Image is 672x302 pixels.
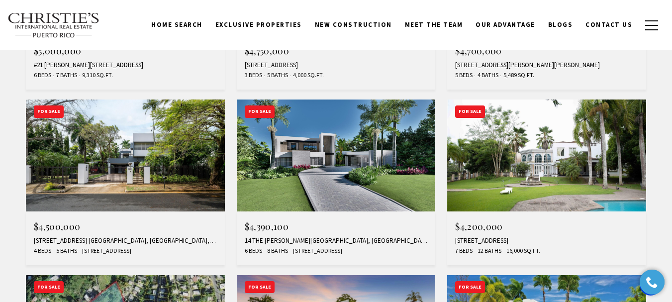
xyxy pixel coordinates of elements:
[245,220,288,232] span: $4,390,100
[237,100,436,211] img: For Sale
[34,61,217,69] div: #21 [PERSON_NAME][STREET_ADDRESS]
[245,247,262,255] span: 6 Beds
[475,71,498,80] span: 4 Baths
[34,105,64,118] div: For Sale
[245,105,275,118] div: For Sale
[475,247,501,255] span: 12 Baths
[245,281,275,294] div: For Sale
[398,15,470,34] a: Meet the Team
[504,247,540,255] span: 16,000 Sq.Ft.
[290,71,324,80] span: 4,000 Sq.Ft.
[26,100,225,211] img: For Sale
[80,71,113,80] span: 9,310 Sq.Ft.
[290,247,342,255] span: [STREET_ADDRESS]
[548,20,573,29] span: Blogs
[476,20,535,29] span: Our Advantage
[542,15,579,34] a: Blogs
[7,12,100,38] img: Christie's International Real Estate text transparent background
[209,15,308,34] a: Exclusive Properties
[585,20,632,29] span: Contact Us
[455,61,638,69] div: [STREET_ADDRESS][PERSON_NAME][PERSON_NAME]
[34,281,64,294] div: For Sale
[455,237,638,245] div: [STREET_ADDRESS]
[639,11,665,40] button: button
[455,220,502,232] span: $4,200,000
[469,15,542,34] a: Our Advantage
[245,71,262,80] span: 3 Beds
[54,247,77,255] span: 5 Baths
[455,247,473,255] span: 7 Beds
[34,237,217,245] div: [STREET_ADDRESS] [GEOGRAPHIC_DATA], [GEOGRAPHIC_DATA], PR 00966
[245,237,428,245] div: 14 THE [PERSON_NAME][GEOGRAPHIC_DATA], [GEOGRAPHIC_DATA], PR 00971
[447,100,646,265] a: For Sale For Sale $4,200,000 [STREET_ADDRESS] 7 Beds 12 Baths 16,000 Sq.Ft.
[245,61,428,69] div: [STREET_ADDRESS]
[80,247,131,255] span: [STREET_ADDRESS]
[265,247,288,255] span: 8 Baths
[245,45,289,57] span: $4,750,000
[455,71,473,80] span: 5 Beds
[315,20,392,29] span: New Construction
[26,100,225,265] a: For Sale For Sale $4,500,000 [STREET_ADDRESS] [GEOGRAPHIC_DATA], [GEOGRAPHIC_DATA], PR 00966 4 Be...
[265,71,288,80] span: 5 Baths
[34,45,81,57] span: $5,000,000
[455,281,485,294] div: For Sale
[54,71,77,80] span: 7 Baths
[455,45,501,57] span: $4,700,000
[34,247,51,255] span: 4 Beds
[455,105,485,118] div: For Sale
[145,15,209,34] a: Home Search
[215,20,302,29] span: Exclusive Properties
[237,100,436,265] a: For Sale For Sale $4,390,100 14 THE [PERSON_NAME][GEOGRAPHIC_DATA], [GEOGRAPHIC_DATA], PR 00971 6...
[447,100,646,211] img: For Sale
[34,71,51,80] span: 6 Beds
[501,71,534,80] span: 5,489 Sq.Ft.
[308,15,398,34] a: New Construction
[34,220,80,232] span: $4,500,000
